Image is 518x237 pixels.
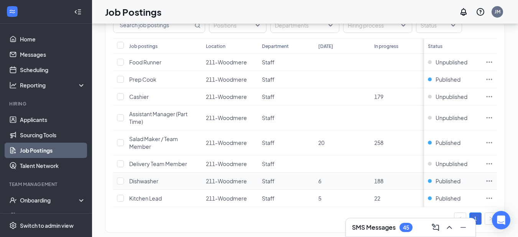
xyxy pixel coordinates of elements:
[457,221,469,234] button: Minimize
[202,130,258,155] td: 211-Woodmere
[262,43,289,49] div: Department
[8,8,16,15] svg: WorkstreamLogo
[206,43,225,49] div: Location
[202,190,258,207] td: 211-Woodmere
[458,216,462,221] span: left
[129,43,158,49] div: Job postings
[129,178,158,184] span: Dishwasher
[262,76,275,83] span: Staff
[459,223,468,232] svg: Minimize
[374,195,380,202] span: 22
[129,59,161,66] span: Food Runner
[492,211,510,229] div: Open Intercom Messenger
[20,31,86,47] a: Home
[20,222,74,229] div: Switch to admin view
[318,195,321,202] span: 5
[113,18,193,33] input: Search job postings
[485,177,493,185] svg: Ellipses
[258,105,314,130] td: Staff
[202,71,258,88] td: 211-Woodmere
[436,194,460,202] span: Published
[485,139,493,146] svg: Ellipses
[20,143,86,158] a: Job Postings
[436,160,467,168] span: Unpublished
[262,139,275,146] span: Staff
[202,88,258,105] td: 211-Woodmere
[258,88,314,105] td: Staff
[485,194,493,202] svg: Ellipses
[485,160,493,168] svg: Ellipses
[206,139,247,146] span: 211-Woodmere
[495,8,500,15] div: JM
[374,93,383,100] span: 179
[454,212,466,225] button: left
[206,160,247,167] span: 211-Woodmere
[445,223,454,232] svg: ChevronUp
[485,114,493,122] svg: Ellipses
[262,114,275,121] span: Staff
[436,76,460,83] span: Published
[206,114,247,121] span: 211-Woodmere
[476,7,485,16] svg: QuestionInfo
[9,100,84,107] div: Hiring
[469,212,482,225] li: 1
[9,81,17,89] svg: Analysis
[485,58,493,66] svg: Ellipses
[424,38,482,54] th: Status
[258,54,314,71] td: Staff
[485,76,493,83] svg: Ellipses
[20,81,86,89] div: Reporting
[262,178,275,184] span: Staff
[202,173,258,190] td: 211-Woodmere
[485,93,493,100] svg: Ellipses
[459,7,468,16] svg: Notifications
[431,223,440,232] svg: ComposeMessage
[129,160,187,167] span: Delivery Team Member
[129,135,178,150] span: Salad Maker / Team Member
[436,58,467,66] span: Unpublished
[129,93,149,100] span: Cashier
[262,59,275,66] span: Staff
[436,114,467,122] span: Unpublished
[74,8,82,16] svg: Collapse
[20,208,86,223] a: Team
[443,221,456,234] button: ChevronUp
[352,223,396,232] h3: SMS Messages
[20,127,86,143] a: Sourcing Tools
[262,93,275,100] span: Staff
[436,177,460,185] span: Published
[374,139,383,146] span: 258
[318,178,321,184] span: 6
[470,213,481,224] a: 1
[454,212,466,225] li: Previous Page
[105,5,161,18] h1: Job Postings
[206,93,247,100] span: 211-Woodmere
[206,195,247,202] span: 211-Woodmere
[202,155,258,173] td: 211-Woodmere
[436,139,460,146] span: Published
[258,130,314,155] td: Staff
[262,160,275,167] span: Staff
[485,212,497,225] li: Next Page
[206,178,247,184] span: 211-Woodmere
[129,110,187,125] span: Assistant Manager (Part Time)
[202,105,258,130] td: 211-Woodmere
[318,139,324,146] span: 20
[258,190,314,207] td: Staff
[374,178,383,184] span: 188
[202,54,258,71] td: 211-Woodmere
[9,222,17,229] svg: Settings
[194,22,201,28] svg: MagnifyingGlass
[9,196,17,204] svg: UserCheck
[258,173,314,190] td: Staff
[370,38,426,54] th: In progress
[129,195,162,202] span: Kitchen Lead
[314,38,370,54] th: [DATE]
[436,93,467,100] span: Unpublished
[9,181,84,188] div: Team Management
[20,112,86,127] a: Applicants
[129,76,156,83] span: Prep Cook
[429,221,442,234] button: ComposeMessage
[206,76,247,83] span: 211-Woodmere
[262,195,275,202] span: Staff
